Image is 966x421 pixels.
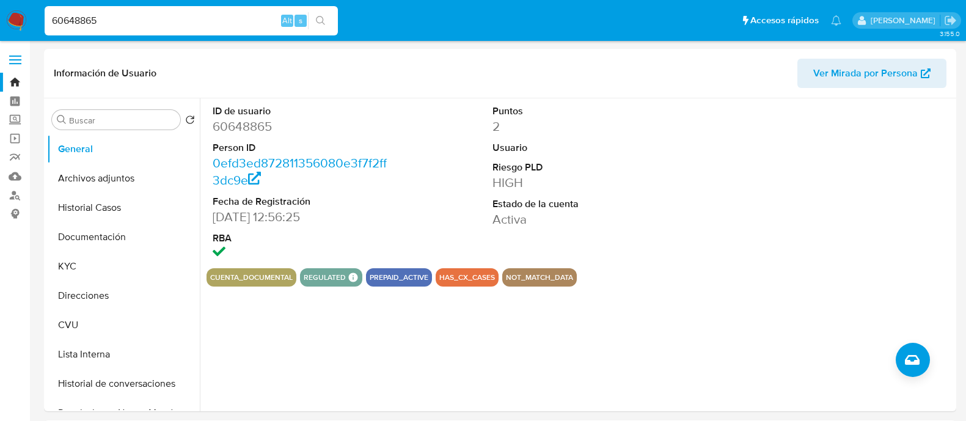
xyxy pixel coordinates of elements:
a: Salir [944,14,957,27]
button: KYC [47,252,200,281]
button: cuenta_documental [210,275,293,280]
span: Accesos rápidos [750,14,819,27]
dt: Estado de la cuenta [492,197,667,211]
span: Ver Mirada por Persona [813,59,918,88]
button: Historial de conversaciones [47,369,200,398]
button: General [47,134,200,164]
dd: 2 [492,118,667,135]
dt: RBA [213,232,387,245]
dd: [DATE] 12:56:25 [213,208,387,225]
button: Direcciones [47,281,200,310]
button: Historial Casos [47,193,200,222]
span: Alt [282,15,292,26]
input: Buscar [69,115,175,126]
dd: Activa [492,211,667,228]
dd: 60648865 [213,118,387,135]
button: Lista Interna [47,340,200,369]
dt: Person ID [213,141,387,155]
span: s [299,15,302,26]
dt: ID de usuario [213,104,387,118]
a: 0efd3ed872811356080e3f7f2ff3dc9e [213,154,387,189]
button: search-icon [308,12,333,29]
dd: HIGH [492,174,667,191]
button: Buscar [57,115,67,125]
button: Documentación [47,222,200,252]
input: Buscar usuario o caso... [45,13,338,29]
button: prepaid_active [370,275,428,280]
dt: Puntos [492,104,667,118]
dt: Fecha de Registración [213,195,387,208]
dt: Usuario [492,141,667,155]
h1: Información de Usuario [54,67,156,79]
button: Volver al orden por defecto [185,115,195,128]
p: martin.degiuli@mercadolibre.com [871,15,940,26]
button: not_match_data [506,275,573,280]
button: CVU [47,310,200,340]
button: Ver Mirada por Persona [797,59,946,88]
a: Notificaciones [831,15,841,26]
button: Archivos adjuntos [47,164,200,193]
button: has_cx_cases [439,275,495,280]
button: regulated [304,275,346,280]
dt: Riesgo PLD [492,161,667,174]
